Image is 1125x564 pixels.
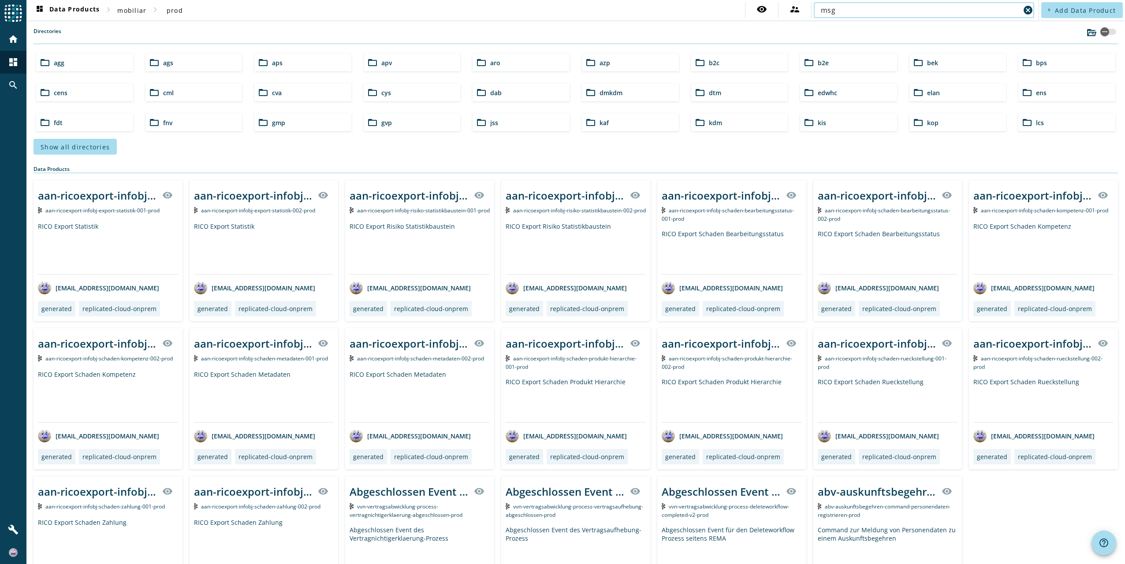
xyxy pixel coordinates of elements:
[821,453,852,461] div: generated
[34,5,100,15] span: Data Products
[318,190,328,200] mat-icon: visibility
[1047,7,1051,12] mat-icon: add
[201,207,315,214] span: Kafka Topic: aan-ricoexport-infobj-export-statistik-002-prod
[38,503,42,509] img: Kafka Topic: aan-ricoexport-infobj-schaden-zahlung-001-prod
[662,281,675,294] img: avatar
[238,304,313,313] div: replicated-cloud-onprem
[476,57,487,68] mat-icon: folder_open
[197,453,228,461] div: generated
[973,207,977,213] img: Kafka Topic: aan-ricoexport-infobj-schaden-kompetenz-001-prod
[630,486,641,497] mat-icon: visibility
[38,370,178,422] div: RICO Export Schaden Kompetenz
[913,117,924,128] mat-icon: folder_open
[394,304,468,313] div: replicated-cloud-onprem
[1022,117,1032,128] mat-icon: folder_open
[1022,57,1032,68] mat-icon: folder_open
[1036,119,1044,127] span: lcs
[818,119,826,127] span: kis
[357,355,484,362] span: Kafka Topic: aan-ricoexport-infobj-schaden-metadaten-002-prod
[818,281,939,294] div: [EMAIL_ADDRESS][DOMAIN_NAME]
[1098,190,1108,200] mat-icon: visibility
[977,453,1007,461] div: generated
[163,119,172,127] span: fnv
[1036,89,1047,97] span: ens
[818,484,937,499] div: abv-auskunftsbegehren-command-personendaten-registrieren-_stage_
[381,89,391,97] span: cys
[272,89,282,97] span: cva
[54,119,63,127] span: fdt
[41,304,72,313] div: generated
[662,230,802,274] div: RICO Export Schaden Bearbeitungsstatus
[506,429,519,442] img: avatar
[818,355,822,361] img: Kafka Topic: aan-ricoexport-infobj-schaden-rueckstellung-001-prod
[662,355,793,371] span: Kafka Topic: aan-ricoexport-infobj-schaden-produkt-hierarchie-002-prod
[8,57,19,67] mat-icon: dashboard
[790,4,800,15] mat-icon: supervisor_account
[818,336,937,351] div: aan-ricoexport-infobj-schaden-rueckstellung-001-_stage_
[194,188,313,203] div: aan-ricoexport-infobj-export-statistik-002-_stage_
[350,503,462,519] span: Kafka Topic: vvn-vertragsabwicklung-process-vertragnichtigerklaerung-abgeschlossen-prod
[665,304,696,313] div: generated
[8,80,19,90] mat-icon: search
[117,6,146,15] span: mobiliar
[1036,59,1047,67] span: bps
[474,190,484,200] mat-icon: visibility
[506,484,625,499] div: Abgeschlossen Event des Vertragsaufhebung-Prozess
[977,304,1007,313] div: generated
[786,486,797,497] mat-icon: visibility
[490,89,502,97] span: dab
[1023,5,1033,15] mat-icon: cancel
[662,207,666,213] img: Kafka Topic: aan-ricoexport-infobj-schaden-bearbeitungsstatus-001-prod
[194,281,315,294] div: [EMAIL_ADDRESS][DOMAIN_NAME]
[973,355,1103,371] span: Kafka Topic: aan-ricoexport-infobj-schaden-rueckstellung-002-prod
[38,355,42,361] img: Kafka Topic: aan-ricoexport-infobj-schaden-kompetenz-002-prod
[149,87,160,98] mat-icon: folder_open
[600,59,610,67] span: azp
[150,4,160,15] mat-icon: chevron_right
[350,222,490,274] div: RICO Export Risiko Statistikbaustein
[350,188,469,203] div: aan-ricoexport-infobj-risiko-statistikbaustein-001-_stage_
[1099,538,1109,548] mat-icon: help_outline
[1022,4,1034,16] button: Clear
[600,89,622,97] span: dmkdm
[973,355,977,361] img: Kafka Topic: aan-ricoexport-infobj-schaden-rueckstellung-002-prod
[786,190,797,200] mat-icon: visibility
[509,304,540,313] div: generated
[818,355,947,371] span: Kafka Topic: aan-ricoexport-infobj-schaden-rueckstellung-001-prod
[550,453,624,461] div: replicated-cloud-onprem
[353,453,384,461] div: generated
[973,429,1095,442] div: [EMAIL_ADDRESS][DOMAIN_NAME]
[585,87,596,98] mat-icon: folder_open
[662,378,802,422] div: RICO Export Schaden Produkt Hierarchie
[506,355,637,371] span: Kafka Topic: aan-ricoexport-infobj-schaden-produkt-hierarchie-001-prod
[41,453,72,461] div: generated
[818,281,831,294] img: avatar
[474,338,484,349] mat-icon: visibility
[818,230,958,274] div: RICO Export Schaden Bearbeitungsstatus
[506,355,510,361] img: Kafka Topic: aan-ricoexport-infobj-schaden-produkt-hierarchie-001-prod
[45,503,165,510] span: Kafka Topic: aan-ricoexport-infobj-schaden-zahlung-001-prod
[54,89,67,97] span: cens
[490,59,500,67] span: aro
[194,336,313,351] div: aan-ricoexport-infobj-schaden-metadaten-001-_stage_
[9,548,18,557] img: ec02d4b5c036fa56e0aa1515b42b67dc
[149,57,160,68] mat-icon: folder_open
[34,165,1118,173] div: Data Products
[821,304,852,313] div: generated
[38,429,51,442] img: avatar
[350,484,469,499] div: Abgeschlossen Event des Vertragnichtigerklaerung-Prozess
[1041,2,1123,18] button: Add Data Product
[506,222,646,274] div: RICO Export Risiko Statistikbaustein
[804,57,814,68] mat-icon: folder_open
[818,378,958,422] div: RICO Export Schaden Rueckstellung
[630,190,641,200] mat-icon: visibility
[818,429,939,442] div: [EMAIL_ADDRESS][DOMAIN_NAME]
[818,207,950,223] span: Kafka Topic: aan-ricoexport-infobj-schaden-bearbeitungsstatus-002-prod
[103,4,114,15] mat-icon: chevron_right
[862,304,936,313] div: replicated-cloud-onprem
[927,119,939,127] span: kop
[350,281,471,294] div: [EMAIL_ADDRESS][DOMAIN_NAME]
[353,304,384,313] div: generated
[350,207,354,213] img: Kafka Topic: aan-ricoexport-infobj-risiko-statistikbaustein-001-prod
[194,370,334,422] div: RICO Export Schaden Metadaten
